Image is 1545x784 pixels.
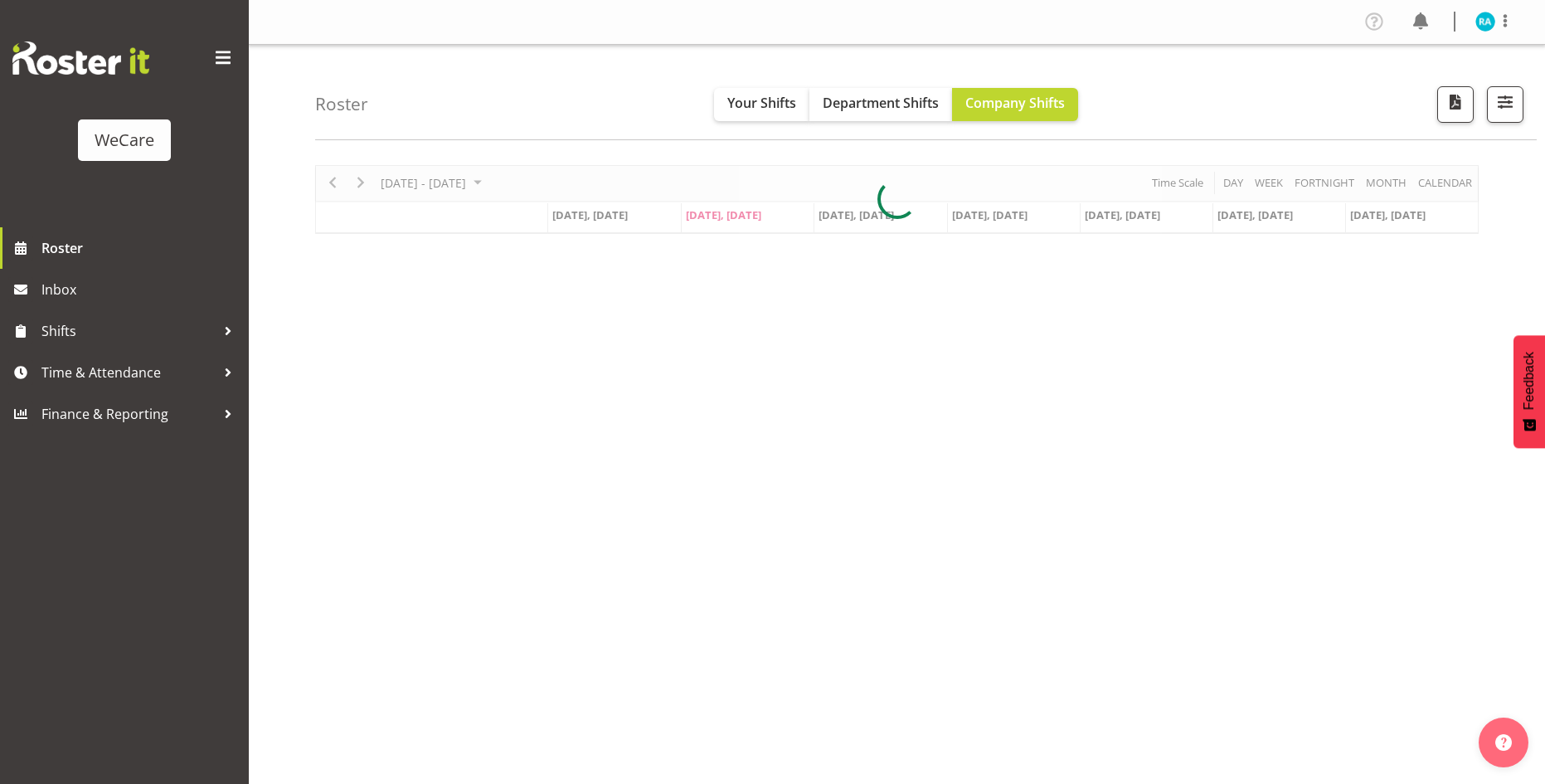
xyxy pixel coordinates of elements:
[315,95,368,114] h4: Roster
[1513,335,1545,448] button: Feedback - Show survey
[714,88,809,121] button: Your Shifts
[41,319,216,343] span: Shifts
[41,402,216,426] span: Finance & Reporting
[1487,86,1523,123] button: Filter Shifts
[41,360,216,385] span: Time & Attendance
[952,88,1078,121] button: Company Shifts
[41,277,240,302] span: Inbox
[1475,12,1495,32] img: rachna-anderson11498.jpg
[823,94,939,112] span: Department Shifts
[12,41,149,75] img: Rosterit website logo
[1437,86,1474,123] button: Download a PDF of the roster according to the set date range.
[95,128,154,153] div: WeCare
[1495,734,1512,751] img: help-xxl-2.png
[809,88,952,121] button: Department Shifts
[1522,352,1537,410] span: Feedback
[965,94,1065,112] span: Company Shifts
[727,94,796,112] span: Your Shifts
[41,236,240,261] span: Roster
